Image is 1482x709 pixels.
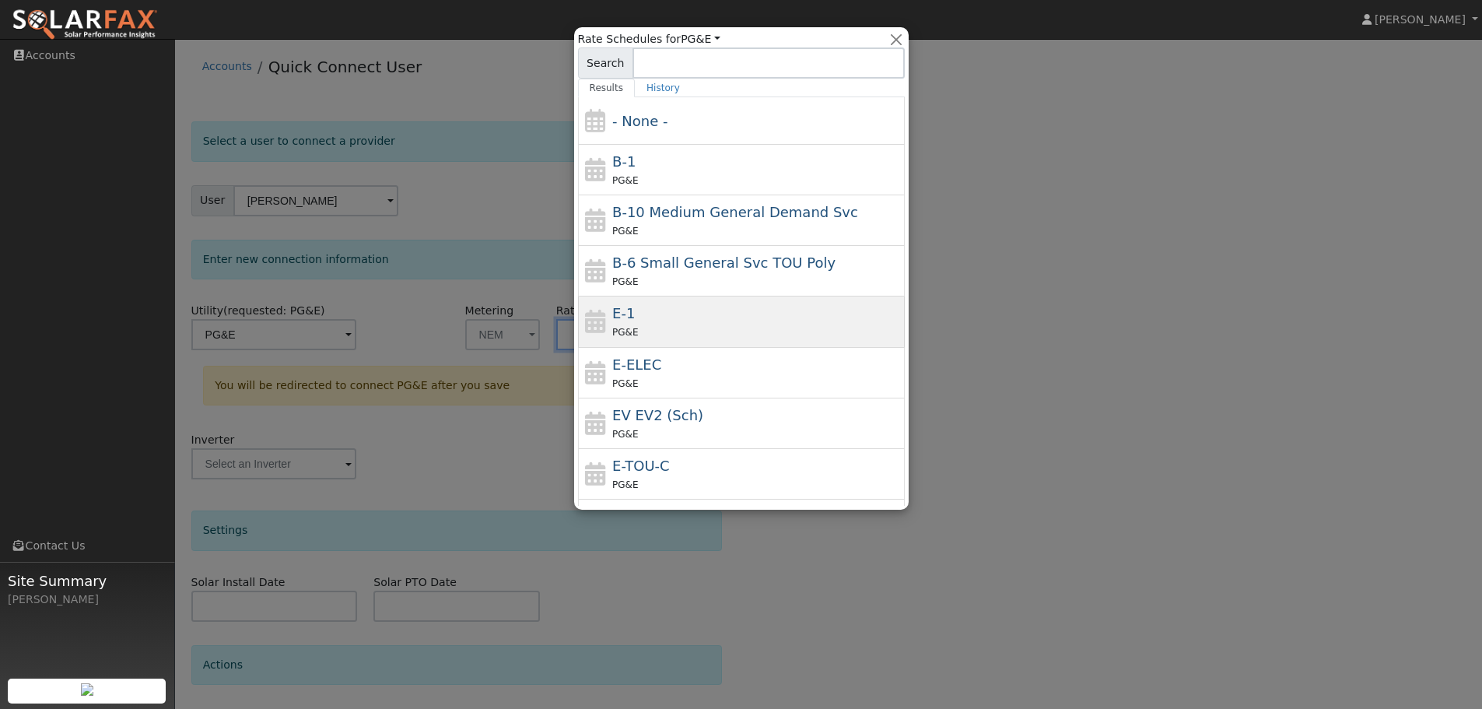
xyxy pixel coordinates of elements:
span: Electric Vehicle EV2 (Sch) [612,407,703,423]
span: Site Summary [8,570,166,591]
span: [PERSON_NAME] [1375,13,1466,26]
span: PG&E [612,226,638,237]
span: E-TOU-C [612,458,670,474]
span: PG&E [612,175,638,186]
span: Rate Schedules for [578,31,720,47]
span: PG&E [612,479,638,490]
span: Search [578,47,633,79]
div: [PERSON_NAME] [8,591,166,608]
span: PG&E [612,327,638,338]
img: retrieve [81,683,93,696]
a: History [635,79,692,97]
a: PG&E [681,33,720,45]
span: B-6 Small General Service TOU Poly Phase [612,254,836,271]
span: B-1 [612,153,636,170]
a: Results [578,79,636,97]
span: E-1 [612,305,635,321]
span: B-10 Medium General Demand Service (Primary Voltage) [612,204,858,220]
span: PG&E [612,429,638,440]
span: E-ELEC [612,356,661,373]
span: PG&E [612,276,638,287]
img: SolarFax [12,9,158,41]
span: PG&E [612,378,638,389]
span: - None - [612,113,667,129]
